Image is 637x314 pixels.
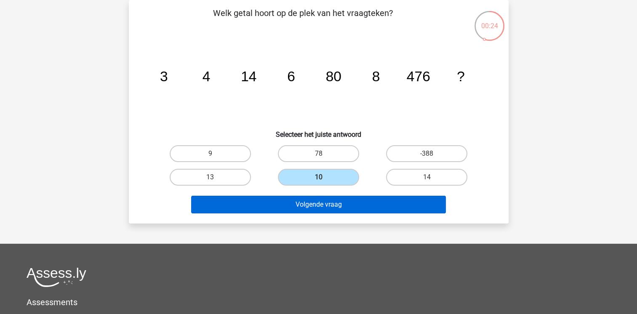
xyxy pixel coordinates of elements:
[142,7,464,32] p: Welk getal hoort op de plek van het vraagteken?
[27,297,610,307] h5: Assessments
[278,169,359,186] label: 10
[457,69,465,84] tspan: ?
[386,145,467,162] label: -388
[202,69,210,84] tspan: 4
[406,69,430,84] tspan: 476
[372,69,380,84] tspan: 8
[278,145,359,162] label: 78
[191,196,446,213] button: Volgende vraag
[142,124,495,138] h6: Selecteer het juiste antwoord
[27,267,86,287] img: Assessly logo
[160,69,168,84] tspan: 3
[241,69,256,84] tspan: 14
[170,169,251,186] label: 13
[170,145,251,162] label: 9
[325,69,341,84] tspan: 80
[287,69,295,84] tspan: 6
[474,10,505,31] div: 00:24
[386,169,467,186] label: 14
